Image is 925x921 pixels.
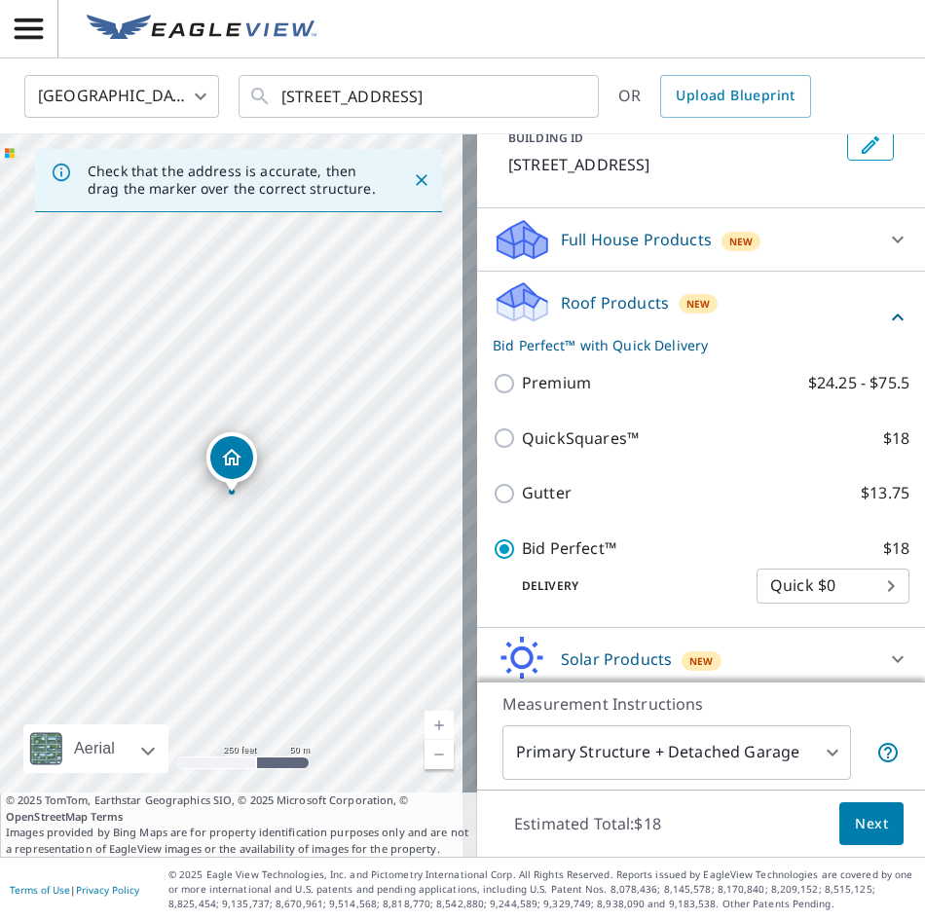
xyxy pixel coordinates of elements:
[168,867,915,911] p: © 2025 Eagle View Technologies, Inc. and Pictometry International Corp. All Rights Reserved. Repo...
[10,884,139,896] p: |
[24,69,219,124] div: [GEOGRAPHIC_DATA]
[75,3,328,55] a: EV Logo
[508,129,583,146] p: BUILDING ID
[493,335,886,355] p: Bid Perfect™ with Quick Delivery
[861,481,909,505] p: $13.75
[6,792,471,825] span: © 2025 TomTom, Earthstar Geographics SIO, © 2025 Microsoft Corporation, ©
[522,371,591,395] p: Premium
[689,653,714,669] span: New
[493,216,909,263] div: Full House ProductsNew
[425,740,454,769] a: Current Level 17, Zoom Out
[883,426,909,451] p: $18
[493,279,909,355] div: Roof ProductsNewBid Perfect™ with Quick Delivery
[10,883,70,897] a: Terms of Use
[660,75,810,118] a: Upload Blueprint
[618,75,811,118] div: OR
[561,228,712,251] p: Full House Products
[757,559,909,613] div: Quick $0
[808,371,909,395] p: $24.25 - $75.5
[502,725,851,780] div: Primary Structure + Detached Garage
[676,84,795,108] span: Upload Blueprint
[522,426,639,451] p: QuickSquares™
[876,741,900,764] span: Your report will include the primary structure and a detached garage if one exists.
[729,234,754,249] span: New
[23,724,168,773] div: Aerial
[87,15,316,44] img: EV Logo
[493,636,909,682] div: Solar ProductsNew
[686,296,711,312] span: New
[76,883,139,897] a: Privacy Policy
[88,163,378,198] p: Check that the address is accurate, then drag the marker over the correct structure.
[561,291,669,314] p: Roof Products
[522,481,572,505] p: Gutter
[561,647,672,671] p: Solar Products
[839,802,904,846] button: Next
[493,577,757,595] p: Delivery
[68,724,121,773] div: Aerial
[425,711,454,740] a: Current Level 17, Zoom In
[883,536,909,561] p: $18
[6,809,88,824] a: OpenStreetMap
[522,536,616,561] p: Bid Perfect™
[409,167,434,193] button: Close
[206,432,257,493] div: Dropped pin, building 1, Residential property, 197 Hilltop Cres Walnut Creek, CA 94597
[855,812,888,836] span: Next
[847,129,894,161] button: Edit building 1
[502,692,900,716] p: Measurement Instructions
[91,809,123,824] a: Terms
[508,153,839,176] p: [STREET_ADDRESS]
[499,802,677,845] p: Estimated Total: $18
[281,69,559,124] input: Search by address or latitude-longitude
